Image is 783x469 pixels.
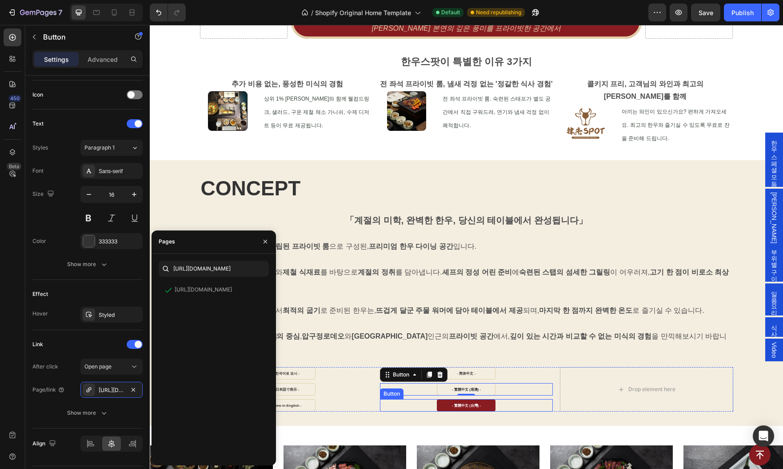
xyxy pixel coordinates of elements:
a: - 简体中文 - [287,342,346,355]
span: Save [699,9,713,16]
div: Icon [32,91,43,99]
strong: 전 좌석 프라이빗 룸, 냄새 걱정 없는 '정갈한 식사 경험' [230,55,403,63]
a: - 繁體中文 (港澳) - [287,358,346,371]
img: Hanwoo_Spot-All_PrAll_Private_Rooms_for_a_Refined_Odor-Free_Dining_Experience.jpg [237,66,276,105]
div: Page/link [32,386,65,394]
button: Show more [32,405,143,421]
strong: - 简体中文 - [308,347,326,351]
span: Open page [84,363,112,370]
strong: 계절의 정취 [208,243,245,251]
strong: - 日本語で表示 - [124,363,149,367]
p: 7 [58,7,62,18]
strong: 셰프의 정성 어린 준비 [292,243,362,251]
span: Shopify Original Home Template [315,8,411,17]
strong: 숙련된 스탭의 섬세한 그릴링 [369,243,460,251]
img: Hanwoo_Spot-Free_Corkage_Your_Wine_Our_Hanwoo.png [416,79,455,118]
strong: 추가 비용 없는, 풍성한 미식의 경험 [82,55,193,63]
strong: - 繁體中文 (台灣) - [302,379,331,383]
button: Open page [80,359,143,375]
p: , 와 인근의 에서, 을 만끽해보시기 바랍니다. [51,292,583,331]
div: [URL][DOMAIN_NAME] [99,386,124,394]
div: Hover [32,310,48,318]
strong: - 한국어로 표시 - [123,347,150,351]
strong: 압구정로데오 [152,307,195,315]
strong: 전 좌석이 독립된 프라이빗 룸 [87,218,180,225]
strong: [GEOGRAPHIC_DATA]의 중심 [51,307,150,315]
div: Drop element here [479,361,526,368]
div: Link [32,340,43,348]
div: Sans-serif [99,167,140,175]
div: Show more [67,260,108,269]
div: Align [32,438,58,450]
div: Styled [99,311,140,319]
strong: 마지막 한 점까지 완벽한 온도 [389,282,483,289]
button: Paragraph 1 [80,140,143,156]
a: - View in English - [107,374,166,387]
div: Styles [32,144,48,152]
span: 상위 1% [PERSON_NAME]와 함께 웰컴드링크, 샐러드, 구운 제철 채소 가니쉬, 수제 디저트 등이 무료 제공됩니다. [114,71,220,104]
a: - 日本語で表示 - [107,358,166,371]
a: - 繁體中文 (台灣) - [287,374,346,387]
span: / [311,8,313,17]
span: Video [620,317,629,333]
span: Default [441,8,460,16]
div: 333333 [99,238,140,246]
div: 450 [8,95,21,102]
strong: 프라이빗 공간 [299,307,344,315]
span: Paragraph 1 [84,144,115,152]
strong: 한우스팟 [51,218,80,225]
span: [PERSON_NAME] 부위별 구이 [620,167,629,253]
div: Text [32,120,44,128]
button: Save [691,4,720,21]
strong: 최적의 굽기 [133,282,170,289]
div: [URL][DOMAIN_NAME] [175,286,232,294]
input: Insert link or search [159,261,269,277]
div: Pages [159,238,175,246]
div: Show more [67,408,108,417]
div: Button [241,346,261,354]
button: 7 [4,4,66,21]
strong: - View in English - [121,379,152,383]
div: Undo/Redo [150,4,186,21]
span: 아끼는 와인이 있으신가요? 편하게 가져오세요. 최고의 한우와 즐기실 수 있도록 무료로 잔을 준비해 드립니다. [472,84,580,117]
strong: - 繁體中文 (港澳) - [302,363,331,367]
a: - 한국어로 표시 - [107,342,166,355]
p: 에서 로 준비된 한우는, 되며, 로 즐기실 수 있습니다. [51,267,583,292]
iframe: Design area [150,25,783,469]
div: Size [32,188,56,200]
strong: 제철 식재료 [133,243,170,251]
span: 한우 스페셜 모둠 [620,111,629,158]
div: Publish [731,8,754,17]
div: After click [32,363,58,371]
div: Beta [7,163,21,170]
span: 한우스팟이 특별한 이유 3가지 [251,31,382,42]
strong: [GEOGRAPHIC_DATA] [202,307,278,315]
span: 일품요리 [620,262,629,287]
strong: 전문 그릴링 스테이션 [51,282,119,289]
strong: 「계절의 미학, 완벽한 한우, 당신의 테이블에서 완성됩니다」 [196,190,437,200]
strong: 콜키지 프리, 고객님의 와인과 최고의 [PERSON_NAME]를 함께 [437,55,554,76]
div: Button [232,365,252,373]
p: 와 를 바탕으로 를 담아냅니다. 에 이 어우러져, . [51,241,583,267]
strong: 국내 상위 1% 숙성 한우 [51,243,126,251]
strong: 뜨겁게 달군 주물 워머에 담아 테이블에서 제공 [226,282,373,289]
span: 전 좌석 프라이빗 룸. 숙련된 스태프가 별도 공간에서 직접 구워드려, 연기와 냄새 걱정 없이 쾌적합니다. [293,71,401,104]
span: 식사 [620,296,629,308]
span: Need republishing [476,8,521,16]
div: Effect [32,290,48,298]
p: Settings [44,55,69,64]
div: Font [32,167,44,175]
button: Show more [32,256,143,272]
strong: CONCEPT [51,152,151,175]
strong: 깊이 있는 시간과 비교할 수 없는 미식의 경험 [360,307,502,315]
div: Color [32,237,46,245]
strong: 고기 한 점이 비로소 최상의 상태로 완성됩니다 [51,243,579,264]
div: Open Intercom Messenger [753,425,774,447]
button: Publish [724,4,761,21]
img: Hanwoo_Spot-A_Rich_Culinary_Experience_with_No_Extra_Charge.jpg [58,66,97,105]
p: Button [43,32,119,42]
p: Advanced [88,55,118,64]
strong: 프리미엄 한우 다이닝 공간 [219,218,303,225]
p: 은 으로 구성된, 입니다. [51,215,583,241]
